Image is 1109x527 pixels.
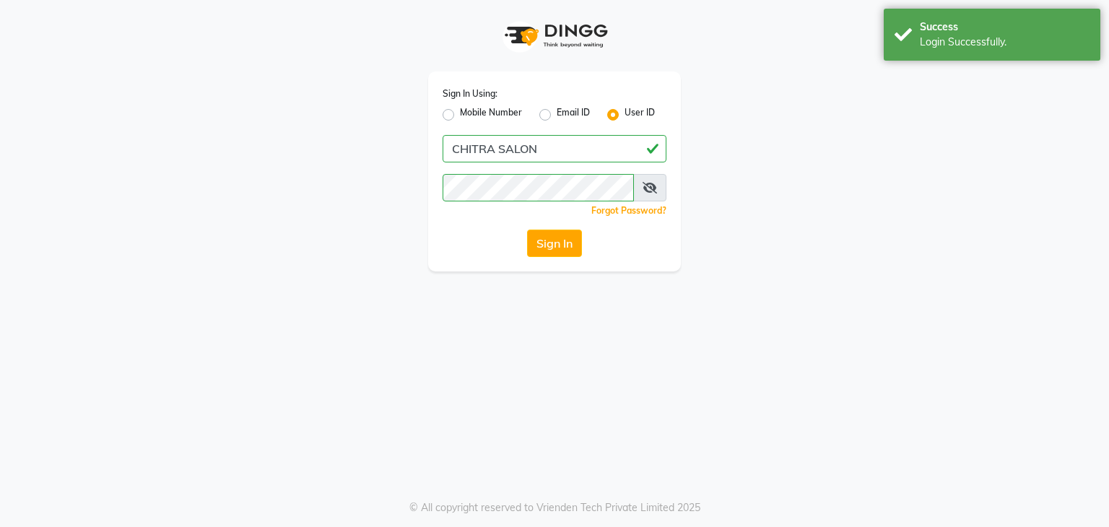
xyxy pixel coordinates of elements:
label: Sign In Using: [443,87,497,100]
img: logo1.svg [497,14,612,57]
label: User ID [625,106,655,123]
input: Username [443,135,666,162]
label: Mobile Number [460,106,522,123]
div: Success [920,19,1090,35]
a: Forgot Password? [591,205,666,216]
button: Sign In [527,230,582,257]
div: Login Successfully. [920,35,1090,50]
label: Email ID [557,106,590,123]
input: Username [443,174,634,201]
